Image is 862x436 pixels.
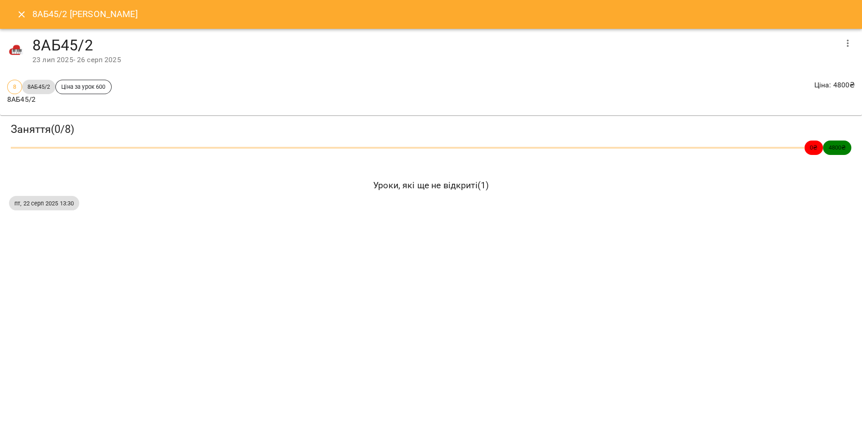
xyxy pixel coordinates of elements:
[9,178,853,192] h6: Уроки, які ще не відкриті ( 1 )
[814,80,855,91] p: Ціна : 4800 ₴
[7,41,25,59] img: 42377b0de29e0fb1f7aad4b12e1980f7.jpeg
[11,4,32,25] button: Close
[32,7,138,21] h6: 8АБ45/2 [PERSON_NAME]
[56,82,111,91] span: Ціна за урок 600
[32,54,837,65] div: 23 лип 2025 - 26 серп 2025
[9,199,79,208] span: пт, 22 серп 2025 13:30
[8,82,22,91] span: 8
[804,143,823,152] span: 0 ₴
[823,143,851,152] span: 4800 ₴
[22,82,55,91] span: 8АБ45/2
[11,123,851,136] h3: Заняття ( 0 / 8 )
[7,94,112,105] p: 8АБ45/2
[32,36,837,54] h4: 8АБ45/2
